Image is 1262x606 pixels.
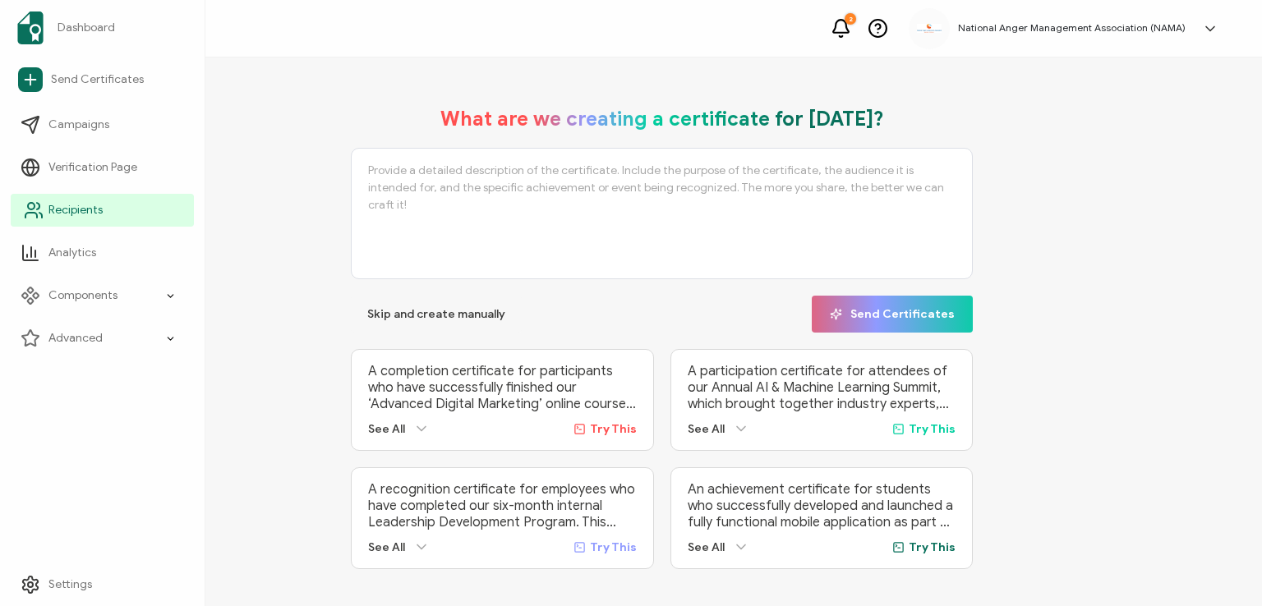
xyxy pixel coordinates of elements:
[48,159,137,176] span: Verification Page
[958,22,1186,34] h5: National Anger Management Association (NAMA)
[1180,527,1262,606] iframe: Chat Widget
[11,61,194,99] a: Send Certificates
[11,194,194,227] a: Recipients
[48,287,117,304] span: Components
[17,11,44,44] img: sertifier-logomark-colored.svg
[590,422,637,436] span: Try This
[368,540,405,554] span: See All
[368,363,636,412] p: A completion certificate for participants who have successfully finished our ‘Advanced Digital Ma...
[11,5,194,51] a: Dashboard
[11,108,194,141] a: Campaigns
[909,422,956,436] span: Try This
[367,309,505,320] span: Skip and create manually
[11,236,194,269] a: Analytics
[688,481,956,530] p: An achievement certificate for students who successfully developed and launched a fully functiona...
[440,107,884,131] h1: What are we creating a certificate for [DATE]?
[688,363,956,412] p: A participation certificate for attendees of our Annual AI & Machine Learning Summit, which broug...
[845,13,856,25] div: 2
[11,151,194,184] a: Verification Page
[58,20,115,36] span: Dashboard
[51,71,144,88] span: Send Certificates
[917,24,942,33] img: 3ca2817c-e862-47f7-b2ec-945eb25c4a6c.jpg
[368,481,636,530] p: A recognition certificate for employees who have completed our six-month internal Leadership Deve...
[688,540,725,554] span: See All
[368,422,405,436] span: See All
[688,422,725,436] span: See All
[590,540,637,554] span: Try This
[830,308,955,320] span: Send Certificates
[11,568,194,601] a: Settings
[909,540,956,554] span: Try This
[48,330,103,347] span: Advanced
[812,296,973,333] button: Send Certificates
[48,576,92,593] span: Settings
[48,117,109,133] span: Campaigns
[351,296,522,333] button: Skip and create manually
[48,245,96,261] span: Analytics
[48,202,103,218] span: Recipients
